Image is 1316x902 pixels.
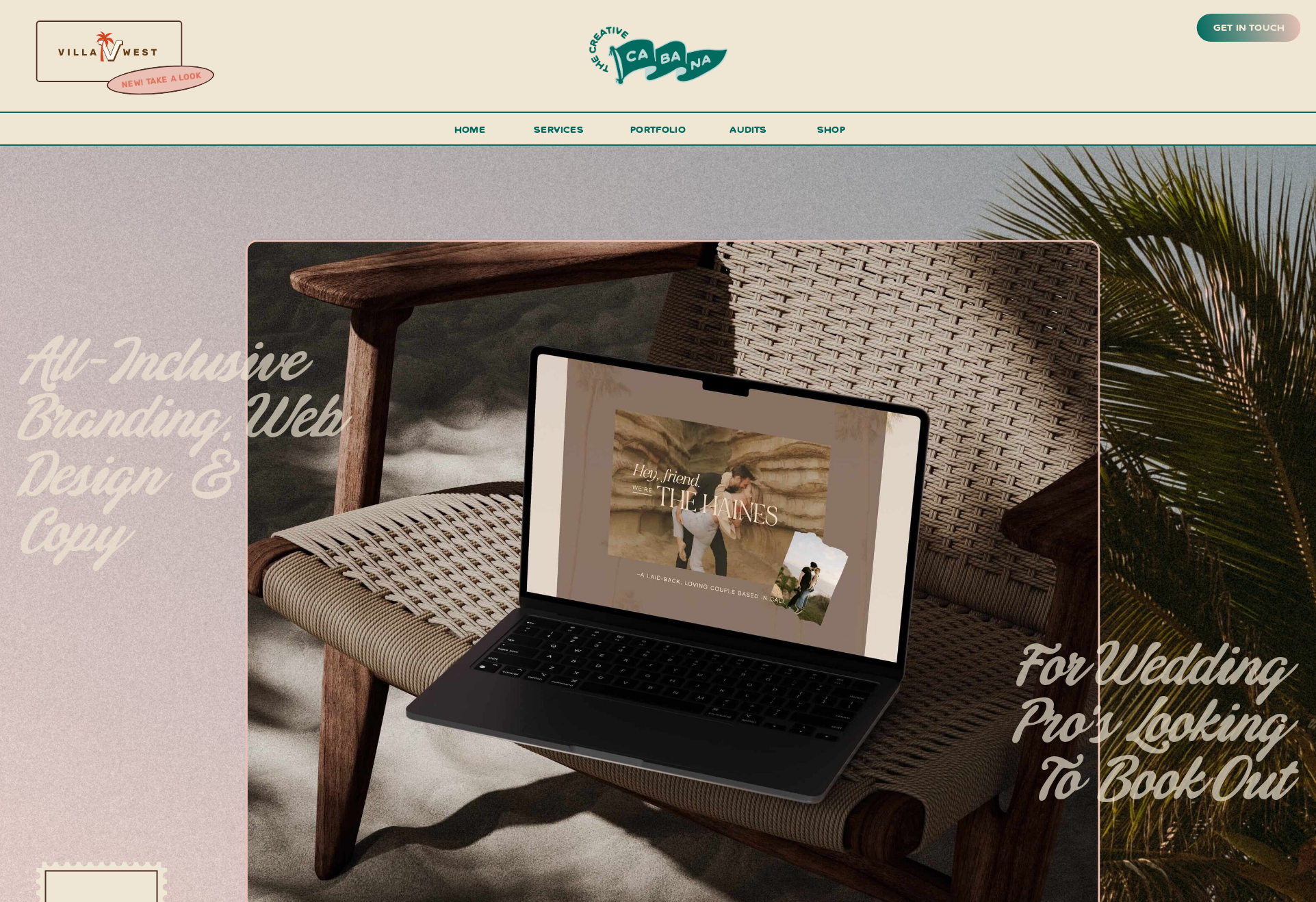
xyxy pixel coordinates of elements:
a: portfolio [626,120,691,146]
a: shop [799,120,864,144]
a: new! take a look [105,67,217,94]
a: Home [449,120,491,146]
a: get in touch [1211,18,1287,38]
a: audits [728,120,769,144]
span: services [534,123,584,136]
p: for Wedding pro's looking to Book Out [920,639,1286,825]
p: All-inclusive branding, web design & copy [19,335,346,528]
a: services [530,120,588,146]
